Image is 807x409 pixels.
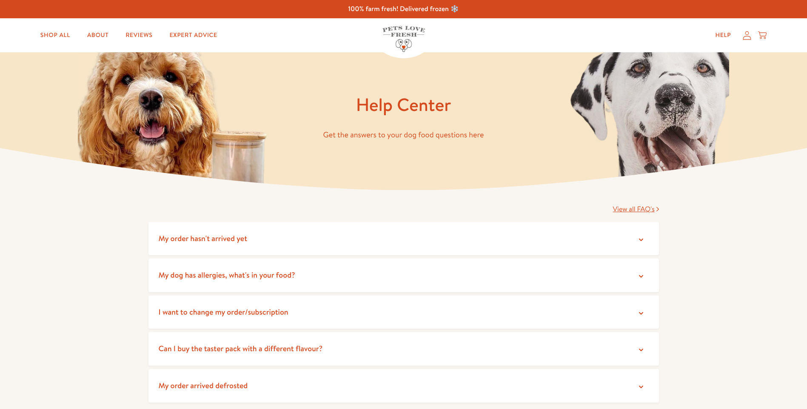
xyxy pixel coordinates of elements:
[148,332,659,366] summary: Can I buy the taster pack with a different flavour?
[159,233,248,244] span: My order hasn't arrived yet
[148,128,659,142] p: Get the answers to your dog food questions here
[163,27,224,44] a: Expert Advice
[159,270,295,280] span: My dog has allergies, what's in your food?
[148,295,659,329] summary: I want to change my order/subscription
[80,27,115,44] a: About
[34,27,77,44] a: Shop All
[148,258,659,292] summary: My dog has allergies, what's in your food?
[148,369,659,403] summary: My order arrived defrosted
[382,26,425,52] img: Pets Love Fresh
[159,343,323,354] span: Can I buy the taster pack with a different flavour?
[708,27,738,44] a: Help
[613,204,659,214] a: View all FAQ's
[148,93,659,116] h1: Help Center
[159,380,248,391] span: My order arrived defrosted
[119,27,159,44] a: Reviews
[159,307,288,317] span: I want to change my order/subscription
[148,222,659,256] summary: My order hasn't arrived yet
[613,204,655,214] span: View all FAQ's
